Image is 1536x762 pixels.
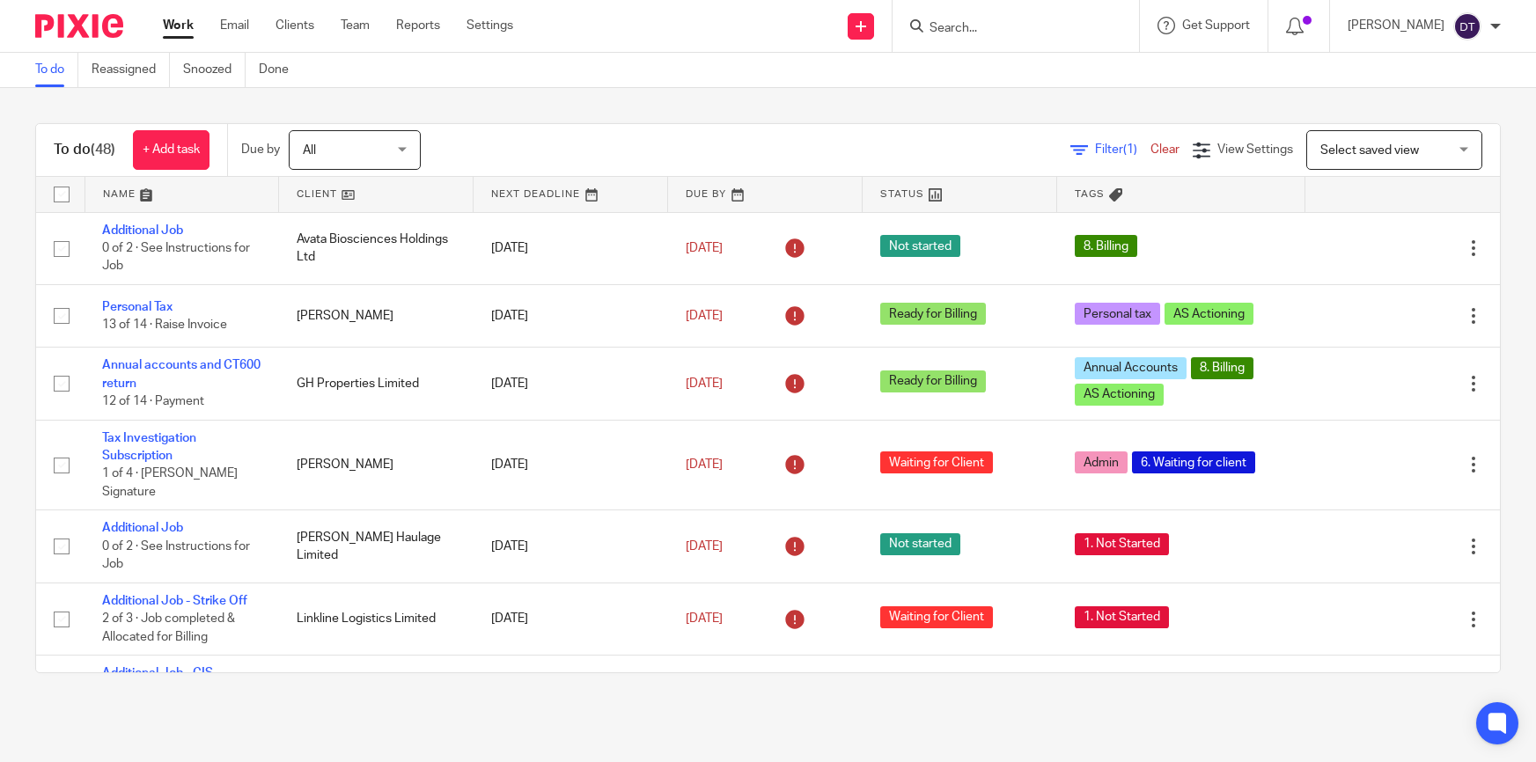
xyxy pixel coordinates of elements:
[880,235,960,257] span: Not started
[880,606,993,628] span: Waiting for Client
[276,17,314,34] a: Clients
[1132,451,1255,473] span: 6. Waiting for client
[102,242,250,273] span: 0 of 2 · See Instructions for Job
[474,348,668,420] td: [DATE]
[102,522,183,534] a: Additional Job
[1075,303,1160,325] span: Personal tax
[474,510,668,582] td: [DATE]
[92,53,170,87] a: Reassigned
[279,420,474,510] td: [PERSON_NAME]
[279,510,474,582] td: [PERSON_NAME] Haulage Limited
[474,212,668,284] td: [DATE]
[474,284,668,347] td: [DATE]
[279,582,474,655] td: Linkline Logistics Limited
[1150,143,1180,156] a: Clear
[880,303,986,325] span: Ready for Billing
[686,458,723,471] span: [DATE]
[183,53,246,87] a: Snoozed
[102,667,213,697] a: Additional Job - CIS Application
[341,17,370,34] a: Team
[880,451,993,473] span: Waiting for Client
[928,21,1086,37] input: Search
[1217,143,1293,156] span: View Settings
[396,17,440,34] a: Reports
[474,420,668,510] td: [DATE]
[102,540,250,571] span: 0 of 2 · See Instructions for Job
[1320,144,1419,157] span: Select saved view
[54,141,115,159] h1: To do
[686,310,723,322] span: [DATE]
[686,242,723,254] span: [DATE]
[1075,357,1187,379] span: Annual Accounts
[474,656,668,746] td: [DATE]
[880,533,960,555] span: Not started
[133,130,209,170] a: + Add task
[102,612,235,643] span: 2 of 3 · Job completed & Allocated for Billing
[102,432,196,462] a: Tax Investigation Subscription
[686,540,723,553] span: [DATE]
[91,143,115,157] span: (48)
[1075,235,1137,257] span: 8. Billing
[1075,384,1164,406] span: AS Actioning
[102,395,204,407] span: 12 of 14 · Payment
[1075,606,1169,628] span: 1. Not Started
[686,377,723,390] span: [DATE]
[474,582,668,655] td: [DATE]
[102,595,247,607] a: Additional Job - Strike Off
[241,141,280,158] p: Due by
[102,224,183,237] a: Additional Job
[259,53,302,87] a: Done
[1075,451,1128,473] span: Admin
[1075,533,1169,555] span: 1. Not Started
[1348,17,1444,34] p: [PERSON_NAME]
[35,14,123,38] img: Pixie
[686,612,723,625] span: [DATE]
[102,359,261,389] a: Annual accounts and CT600 return
[1165,303,1253,325] span: AS Actioning
[163,17,194,34] a: Work
[279,284,474,347] td: [PERSON_NAME]
[102,301,173,313] a: Personal Tax
[880,370,986,392] span: Ready for Billing
[1191,357,1253,379] span: 8. Billing
[1075,189,1105,199] span: Tags
[279,212,474,284] td: Avata Biosciences Holdings Ltd
[35,53,78,87] a: To do
[1095,143,1150,156] span: Filter
[1123,143,1137,156] span: (1)
[279,656,474,746] td: [PERSON_NAME] Haulage Limited
[467,17,513,34] a: Settings
[303,144,316,157] span: All
[1182,19,1250,32] span: Get Support
[102,467,238,498] span: 1 of 4 · [PERSON_NAME] Signature
[1453,12,1481,40] img: svg%3E
[220,17,249,34] a: Email
[102,319,227,331] span: 13 of 14 · Raise Invoice
[279,348,474,420] td: GH Properties Limited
